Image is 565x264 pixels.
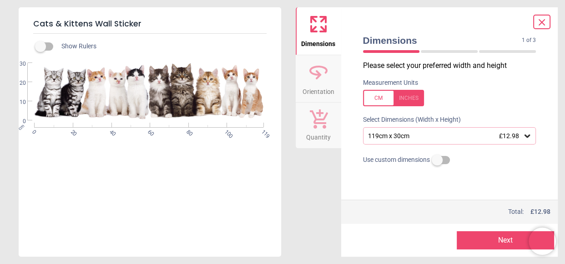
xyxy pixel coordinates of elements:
p: Please select your preferred width and height [363,61,544,71]
span: Use custom dimensions [363,155,430,165]
div: Total: [362,207,551,217]
span: 40 [107,128,113,134]
span: Quantity [306,129,331,142]
iframe: Brevo live chat [529,228,556,255]
label: Measurement Units [363,78,418,88]
span: 0 [30,128,36,134]
span: 100 [222,128,228,134]
h5: Cats & Kittens Wall Sticker [33,15,267,34]
span: 12.98 [534,208,550,215]
span: 60 [146,128,151,134]
span: £12.98 [499,132,519,140]
button: Orientation [296,55,341,103]
span: 80 [184,128,190,134]
div: Show Rulers [40,41,281,52]
span: Orientation [303,83,334,97]
label: Select Dimensions (Width x Height) [356,115,461,124]
div: 119cm x 30cm [367,132,523,140]
button: Quantity [296,103,341,148]
span: 30 [9,60,26,68]
span: 119 [259,128,265,134]
span: £ [530,207,550,217]
span: 10 [9,98,26,106]
span: 20 [9,79,26,87]
button: Dimensions [296,7,341,55]
span: 1 of 3 [522,36,536,44]
span: 0 [9,118,26,125]
button: Next [457,231,554,249]
span: cm [17,123,25,131]
span: 20 [69,128,75,134]
span: Dimensions [363,34,522,47]
span: Dimensions [301,35,335,49]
